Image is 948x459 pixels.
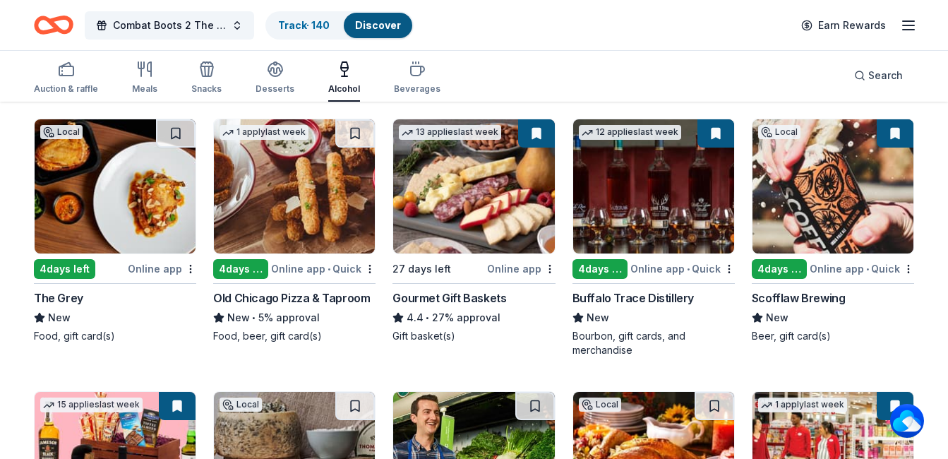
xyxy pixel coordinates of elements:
[214,119,375,254] img: Image for Old Chicago Pizza & Taproom
[132,55,157,102] button: Meals
[793,13,894,38] a: Earn Rewards
[752,290,846,306] div: Scofflaw Brewing
[113,17,226,34] span: Combat Boots 2 The Boardroom presents the "United We Stand" Campaign
[271,260,376,278] div: Online app Quick
[35,119,196,254] img: Image for The Grey
[227,309,250,326] span: New
[328,55,360,102] button: Alcohol
[572,259,628,279] div: 4 days left
[256,55,294,102] button: Desserts
[810,260,914,278] div: Online app Quick
[572,290,694,306] div: Buffalo Trace Distillery
[579,398,621,412] div: Local
[843,61,914,90] button: Search
[328,83,360,95] div: Alcohol
[868,67,903,84] span: Search
[128,260,196,278] div: Online app
[752,259,807,279] div: 4 days left
[220,125,308,140] div: 1 apply last week
[758,398,847,412] div: 1 apply last week
[766,309,788,326] span: New
[487,260,556,278] div: Online app
[392,309,555,326] div: 27% approval
[752,119,914,343] a: Image for Scofflaw BrewingLocal4days leftOnline app•QuickScofflaw BrewingNewBeer, gift card(s)
[752,119,913,254] img: Image for Scofflaw Brewing
[687,263,690,275] span: •
[34,55,98,102] button: Auction & raffle
[407,309,424,326] span: 4.4
[256,83,294,95] div: Desserts
[587,309,609,326] span: New
[213,119,376,343] a: Image for Old Chicago Pizza & Taproom1 applylast week4days leftOnline app•QuickOld Chicago Pizza ...
[426,312,430,323] span: •
[213,329,376,343] div: Food, beer, gift card(s)
[394,55,440,102] button: Beverages
[752,329,914,343] div: Beer, gift card(s)
[40,125,83,139] div: Local
[394,83,440,95] div: Beverages
[191,83,222,95] div: Snacks
[572,329,735,357] div: Bourbon, gift cards, and merchandise
[34,290,83,306] div: The Grey
[265,11,414,40] button: Track· 140Discover
[392,290,506,306] div: Gourmet Gift Baskets
[34,83,98,95] div: Auction & raffle
[393,119,554,254] img: Image for Gourmet Gift Baskets
[392,329,555,343] div: Gift basket(s)
[278,19,330,31] a: Track· 140
[355,19,401,31] a: Discover
[34,119,196,343] a: Image for The GreyLocal4days leftOnline appThe GreyNewFood, gift card(s)
[572,119,735,357] a: Image for Buffalo Trace Distillery12 applieslast week4days leftOnline app•QuickBuffalo Trace Dist...
[253,312,256,323] span: •
[573,119,734,254] img: Image for Buffalo Trace Distillery
[132,83,157,95] div: Meals
[191,55,222,102] button: Snacks
[213,259,268,279] div: 4 days left
[34,8,73,42] a: Home
[40,398,143,412] div: 15 applies last week
[392,119,555,343] a: Image for Gourmet Gift Baskets13 applieslast week27 days leftOnline appGourmet Gift Baskets4.4•27...
[213,290,370,306] div: Old Chicago Pizza & Taproom
[34,259,95,279] div: 4 days left
[399,125,501,140] div: 13 applies last week
[220,398,262,412] div: Local
[48,309,71,326] span: New
[213,309,376,326] div: 5% approval
[34,329,196,343] div: Food, gift card(s)
[392,261,451,278] div: 27 days left
[579,125,681,140] div: 12 applies last week
[630,260,735,278] div: Online app Quick
[85,11,254,40] button: Combat Boots 2 The Boardroom presents the "United We Stand" Campaign
[328,263,330,275] span: •
[758,125,800,139] div: Local
[866,263,869,275] span: •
